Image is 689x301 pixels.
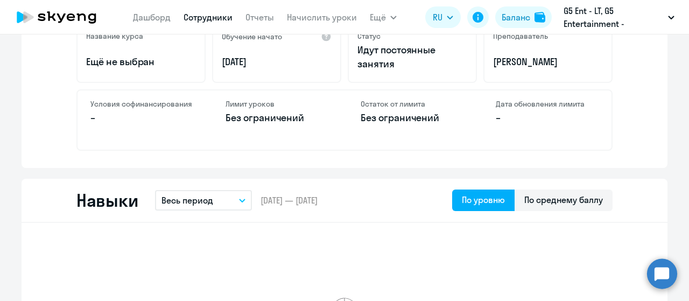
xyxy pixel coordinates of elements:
div: По среднему баллу [524,193,603,206]
h5: Обучение начато [222,32,282,41]
h5: Статус [357,31,381,41]
button: G5 Ent - LT, G5 Entertainment - [GEOGRAPHIC_DATA] / G5 Holdings LTD [558,4,680,30]
button: Ещё [370,6,397,28]
p: Идут постоянные занятия [357,43,467,71]
h4: Остаток от лимита [361,99,463,109]
h5: Название курса [86,31,143,41]
p: G5 Ent - LT, G5 Entertainment - [GEOGRAPHIC_DATA] / G5 Holdings LTD [564,4,664,30]
div: По уровню [462,193,505,206]
img: balance [535,12,545,23]
a: Отчеты [245,12,274,23]
p: – [90,111,193,125]
p: Весь период [161,194,213,207]
button: Балансbalance [495,6,552,28]
p: Без ограничений [226,111,328,125]
p: [PERSON_NAME] [493,55,603,69]
div: Баланс [502,11,530,24]
h2: Навыки [76,190,138,211]
button: RU [425,6,461,28]
p: – [496,111,599,125]
h4: Дата обновления лимита [496,99,599,109]
h4: Лимит уроков [226,99,328,109]
button: Весь период [155,190,252,211]
span: Ещё [370,11,386,24]
a: Начислить уроки [287,12,357,23]
h5: Преподаватель [493,31,548,41]
h4: Условия софинансирования [90,99,193,109]
a: Сотрудники [184,12,233,23]
span: RU [433,11,442,24]
a: Дашборд [133,12,171,23]
p: [DATE] [222,55,332,69]
p: Ещё не выбран [86,55,196,69]
p: Без ограничений [361,111,463,125]
span: [DATE] — [DATE] [261,194,318,206]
